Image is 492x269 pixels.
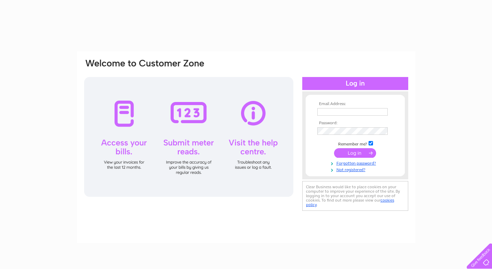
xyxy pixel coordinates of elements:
input: Submit [334,148,376,158]
td: Remember me? [316,140,395,147]
div: Clear Business would like to place cookies on your computer to improve your experience of the sit... [302,181,408,211]
th: Password: [316,121,395,126]
a: Not registered? [317,166,395,172]
a: Forgotten password? [317,159,395,166]
th: Email Address: [316,102,395,106]
a: cookies policy [306,198,394,207]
